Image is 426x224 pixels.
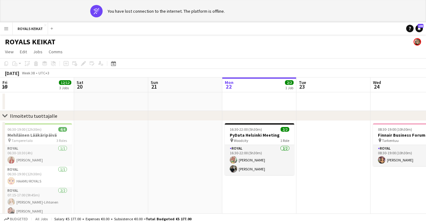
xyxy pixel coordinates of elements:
span: 2/2 [285,80,294,85]
button: Budgeted [3,216,29,222]
app-card-role: Royal2/207:15-17:00 (9h45m)[PERSON_NAME]-Lihtonen[PERSON_NAME] [2,187,72,217]
span: 4/4 [58,127,67,132]
h1: ROYALS KEIKAT [5,37,55,46]
span: Edit [20,49,27,55]
div: 1 Job [285,86,293,90]
div: [DATE] [5,70,19,76]
a: View [2,48,16,56]
h3: PyData Helsinki Meeting [225,132,294,138]
a: Comms [46,48,65,56]
span: Comms [49,49,63,55]
span: 16:30-22:00 (5h30m) [230,127,262,132]
span: Budgeted [10,217,28,221]
span: Tarkentuu [382,138,399,143]
app-user-avatar: Pauliina Aalto [414,38,421,46]
span: Woodcity [234,138,248,143]
span: Total Budgeted €5 177.00 [146,217,191,221]
div: UTC+3 [38,71,49,75]
app-job-card: 06:30-19:00 (12h30m)4/4Mehiläinen Lääkäripäivä Tampere talo3 RolesRoyal1/106:30-10:30 (4h)[PERSON... [2,123,72,215]
span: All jobs [34,217,49,221]
span: Jobs [33,49,42,55]
span: 22 [224,83,233,90]
span: View [5,49,14,55]
span: Mon [225,80,233,85]
span: 24 [372,83,381,90]
app-card-role: Royal2/216:30-22:00 (5h30m)[PERSON_NAME][PERSON_NAME] [225,145,294,175]
div: Ilmoitettu tuottajalle [10,113,57,119]
div: Salary €5 177.00 + Expenses €0.00 + Subsistence €0.00 = [54,217,191,221]
span: 21 [150,83,158,90]
app-job-card: 16:30-22:00 (5h30m)2/2PyData Helsinki Meeting Woodcity1 RoleRoyal2/216:30-22:00 (5h30m)[PERSON_NA... [225,123,294,175]
span: 3 Roles [56,138,67,143]
span: 20 [76,83,83,90]
span: Wed [373,80,381,85]
span: Tampere talo [11,138,33,143]
div: 3 Jobs [59,86,71,90]
span: 06:30-19:00 (12h30m) [7,127,42,132]
div: You have lost connection to the internet. The platform is offline. [108,8,225,14]
app-card-role: Royal1/106:30-19:00 (12h30m)HAAMU ROYALS [2,166,72,187]
span: 08:30-19:00 (10h30m) [378,127,412,132]
span: 19 [2,83,7,90]
span: 12/12 [59,80,71,85]
app-card-role: Royal1/106:30-10:30 (4h)[PERSON_NAME] [2,145,72,166]
span: Sun [151,80,158,85]
span: Tue [299,80,306,85]
span: 1 Role [280,138,289,143]
span: Fri [2,80,7,85]
h3: Mehiläinen Lääkäripäivä [2,132,72,138]
button: ROYALS KEIKAT [13,23,48,35]
a: Edit [17,48,29,56]
a: Jobs [31,48,45,56]
span: Week 38 [20,71,36,75]
span: Sat [77,80,83,85]
span: 2/2 [281,127,289,132]
span: 100 [418,24,424,28]
span: 23 [298,83,306,90]
a: 100 [415,25,423,32]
